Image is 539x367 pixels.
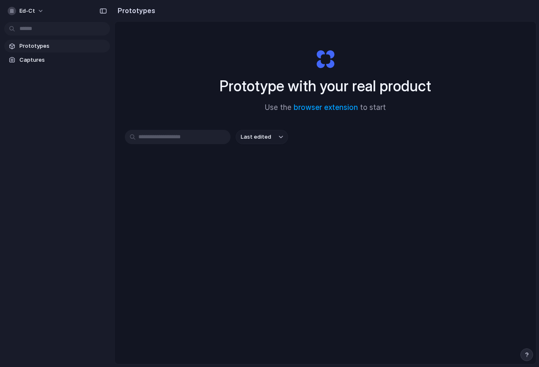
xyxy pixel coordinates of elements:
span: Last edited [241,133,271,141]
span: Prototypes [19,42,107,50]
a: Prototypes [4,40,110,52]
a: browser extension [294,103,358,112]
span: ed-ct [19,7,35,15]
h1: Prototype with your real product [220,75,431,97]
a: Captures [4,54,110,66]
h2: Prototypes [114,5,155,16]
button: ed-ct [4,4,48,18]
button: Last edited [236,130,288,144]
span: Captures [19,56,107,64]
span: Use the to start [265,102,386,113]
